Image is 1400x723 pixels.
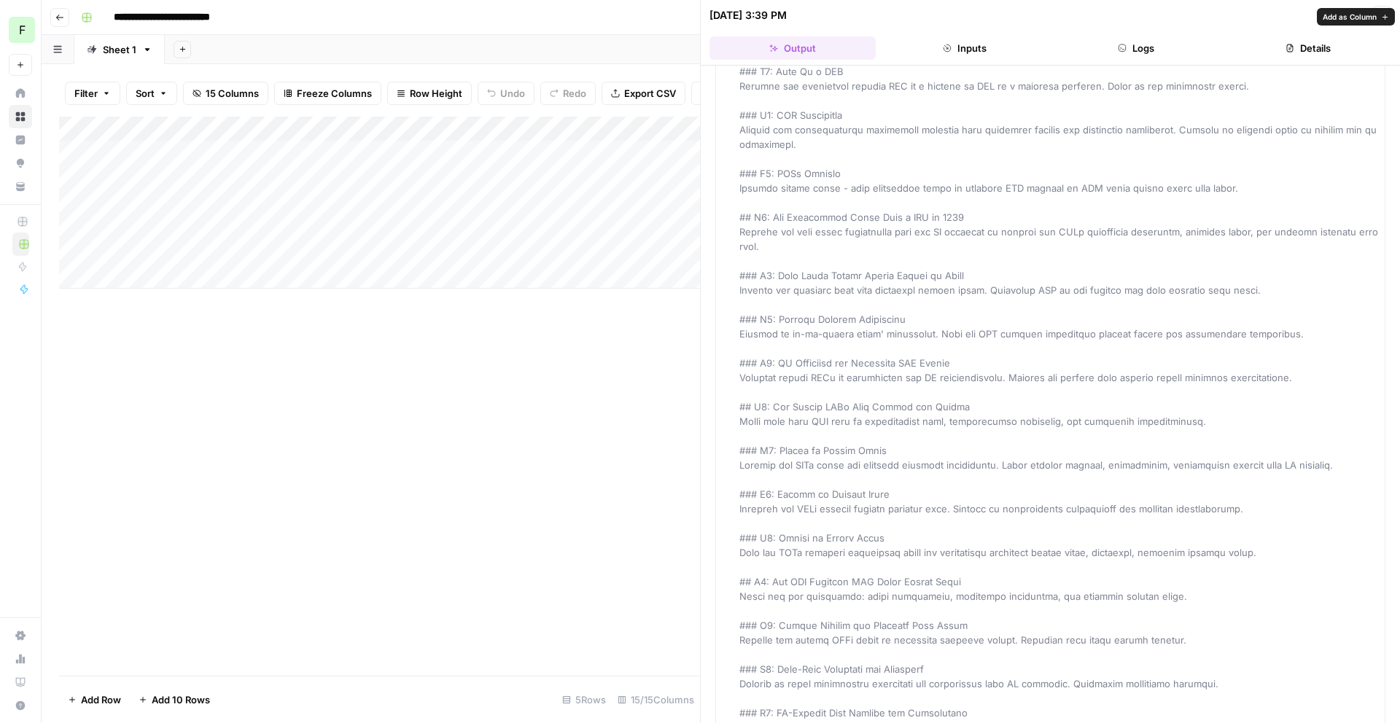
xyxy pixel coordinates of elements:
[563,86,586,101] span: Redo
[103,42,136,57] div: Sheet 1
[500,86,525,101] span: Undo
[9,647,32,671] a: Usage
[81,692,121,707] span: Add Row
[709,8,787,23] div: [DATE] 3:39 PM
[274,82,381,105] button: Freeze Columns
[9,694,32,717] button: Help + Support
[65,82,120,105] button: Filter
[556,688,612,711] div: 5 Rows
[9,82,32,105] a: Home
[9,152,32,175] a: Opportunities
[130,688,219,711] button: Add 10 Rows
[9,671,32,694] a: Learning Hub
[152,692,210,707] span: Add 10 Rows
[709,36,876,60] button: Output
[882,36,1048,60] button: Inputs
[602,82,685,105] button: Export CSV
[9,105,32,128] a: Browse
[478,82,534,105] button: Undo
[410,86,462,101] span: Row Height
[9,175,32,198] a: Your Data
[1054,36,1220,60] button: Logs
[1225,36,1391,60] button: Details
[540,82,596,105] button: Redo
[59,688,130,711] button: Add Row
[9,624,32,647] a: Settings
[387,82,472,105] button: Row Height
[74,35,165,64] a: Sheet 1
[136,86,155,101] span: Sort
[206,86,259,101] span: 15 Columns
[126,82,177,105] button: Sort
[183,82,268,105] button: 15 Columns
[19,21,26,39] span: F
[74,86,98,101] span: Filter
[9,128,32,152] a: Insights
[297,86,372,101] span: Freeze Columns
[9,12,32,48] button: Workspace: FrankOps
[624,86,676,101] span: Export CSV
[612,688,700,711] div: 15/15 Columns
